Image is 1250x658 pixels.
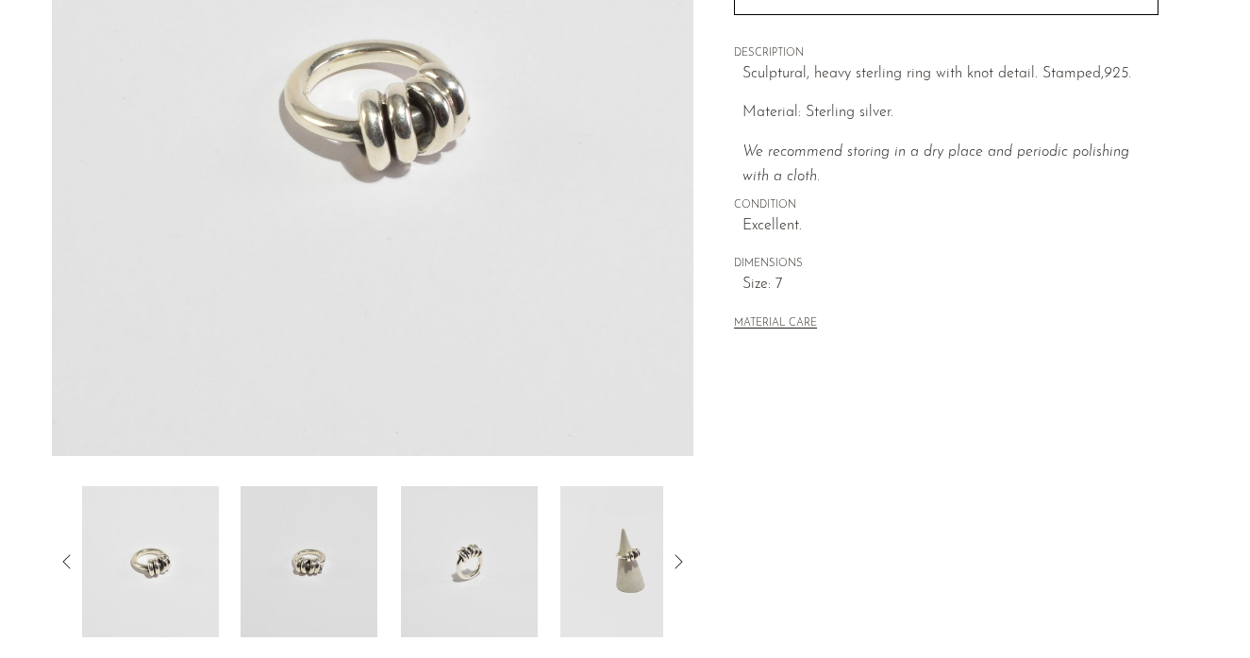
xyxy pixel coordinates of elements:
i: We recommend storing in a dry place and periodic polishing with a cloth. [742,144,1129,184]
em: 925. [1104,66,1131,81]
img: Sterling Knot Ring [82,486,219,637]
img: Sterling Knot Ring [241,486,377,637]
img: Sterling Knot Ring [560,486,697,637]
button: MATERIAL CARE [734,317,817,331]
p: Sculptural, heavy sterling ring with knot detail. Stamped, [742,62,1158,87]
span: DESCRIPTION [734,45,1158,62]
span: DIMENSIONS [734,256,1158,273]
p: Material: Sterling silver. [742,101,1158,126]
img: Sterling Knot Ring [401,486,538,637]
span: Size: 7 [742,273,1158,297]
span: Excellent. [742,214,1158,239]
span: CONDITION [734,197,1158,214]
